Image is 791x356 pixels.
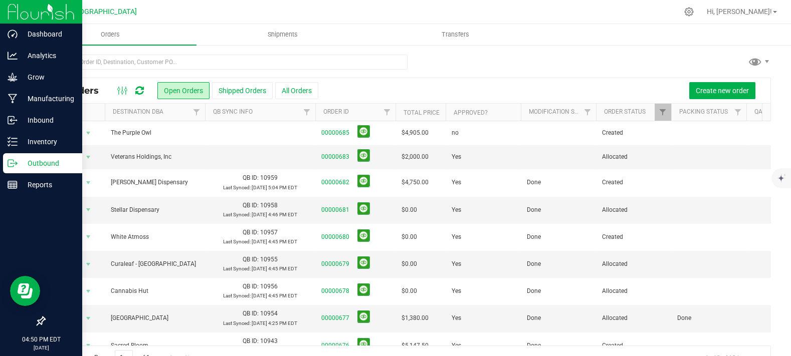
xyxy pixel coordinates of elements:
span: 10954 [260,310,278,317]
span: QB ID: [243,202,259,209]
inline-svg: Dashboard [8,29,18,39]
span: Yes [452,178,461,187]
span: Allocated [602,205,665,215]
a: Modification Status [529,108,592,115]
span: 10943 [260,337,278,344]
span: Last Synced: [223,239,251,244]
span: QB ID: [243,229,259,236]
span: select [82,338,95,352]
span: Last Synced: [223,320,251,326]
p: Dashboard [18,28,78,40]
span: Allocated [602,286,665,296]
span: Done [677,313,691,323]
span: Done [527,232,541,242]
span: Yes [452,232,461,242]
button: Shipped Orders [212,82,273,99]
span: Yes [452,286,461,296]
span: select [82,203,95,217]
span: Transfers [428,30,483,39]
span: QB ID: [243,283,259,290]
span: Done [527,178,541,187]
span: $0.00 [402,205,417,215]
inline-svg: Inbound [8,115,18,125]
a: Orders [24,24,196,45]
span: Created [602,341,665,350]
span: QB ID: [243,310,259,317]
span: Sacred Bloom [111,341,199,350]
span: Allocated [602,313,665,323]
span: select [82,311,95,325]
span: Cannabis Hut [111,286,199,296]
span: select [82,176,95,190]
button: Open Orders [157,82,210,99]
a: 00000681 [321,205,349,215]
span: [DATE] 4:45 PM EDT [252,266,297,271]
span: [DATE] 4:45 PM EDT [252,293,297,298]
p: Inventory [18,136,78,148]
span: Stellar Dispensary [111,205,199,215]
p: Analytics [18,50,78,62]
span: Yes [452,259,461,269]
p: Manufacturing [18,93,78,105]
span: 10956 [260,283,278,290]
a: Shipments [196,24,369,45]
a: 00000677 [321,313,349,323]
inline-svg: Outbound [8,158,18,168]
a: Order Status [604,108,646,115]
span: Yes [452,341,461,350]
a: Filter [730,104,746,121]
span: 10959 [260,174,278,181]
span: select [82,230,95,244]
span: [DATE] 4:46 PM EDT [252,212,297,217]
a: 00000682 [321,178,349,187]
p: Outbound [18,157,78,169]
button: Create new order [689,82,755,99]
span: $4,905.00 [402,128,429,138]
span: [DATE] 5:04 PM EDT [252,185,297,190]
span: 10957 [260,229,278,236]
span: [GEOGRAPHIC_DATA] [68,8,137,16]
a: 00000679 [321,259,349,269]
span: Created [602,232,665,242]
a: Order ID [323,108,349,115]
span: Yes [452,205,461,215]
span: select [82,126,95,140]
span: Done [527,286,541,296]
span: [GEOGRAPHIC_DATA] [111,313,199,323]
a: Filter [379,104,396,121]
p: 04:50 PM EDT [5,335,78,344]
span: The Purple Owl [111,128,199,138]
span: Allocated [602,259,665,269]
span: QB ID: [243,174,259,181]
a: QB Sync Info [213,108,253,115]
a: Filter [188,104,205,121]
span: Done [527,205,541,215]
span: $0.00 [402,232,417,242]
span: $4,750.00 [402,178,429,187]
inline-svg: Manufacturing [8,94,18,104]
span: select [82,150,95,164]
span: 10958 [260,202,278,209]
span: Curaleaf - [GEOGRAPHIC_DATA] [111,259,199,269]
a: 00000685 [321,128,349,138]
inline-svg: Inventory [8,137,18,147]
span: Done [527,313,541,323]
span: Yes [452,152,461,162]
span: $0.00 [402,286,417,296]
div: Manage settings [683,7,695,17]
span: Done [527,259,541,269]
span: [DATE] 4:25 PM EDT [252,320,297,326]
a: Total Price [404,109,440,116]
span: $1,380.00 [402,313,429,323]
span: Veterans Holdings, Inc [111,152,199,162]
inline-svg: Grow [8,72,18,82]
span: 10955 [260,256,278,263]
span: select [82,284,95,298]
span: Shipments [254,30,311,39]
a: Filter [579,104,596,121]
a: Filter [299,104,315,121]
p: Reports [18,179,78,191]
span: no [452,128,459,138]
a: 00000683 [321,152,349,162]
a: Packing Status [679,108,728,115]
